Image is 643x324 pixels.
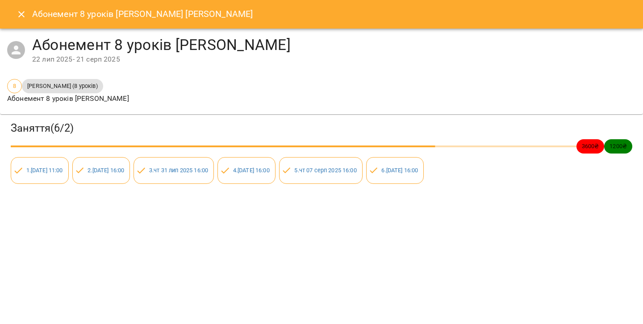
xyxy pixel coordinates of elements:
[11,121,632,135] h3: Заняття ( 6 / 2 )
[381,167,418,174] a: 6.[DATE] 16:00
[32,54,636,65] div: 22 лип 2025 - 21 серп 2025
[32,36,636,54] h4: Абонемент 8 уроків [PERSON_NAME]
[11,4,32,25] button: Close
[576,142,605,150] span: 3600 ₴
[7,93,129,104] p: Абонемент 8 уроків [PERSON_NAME]
[604,142,632,150] span: 1200 ₴
[22,82,103,90] span: [PERSON_NAME] (8 уроків)
[8,82,21,90] span: 8
[88,167,124,174] a: 2.[DATE] 16:00
[32,7,253,21] h6: Абонемент 8 уроків [PERSON_NAME] [PERSON_NAME]
[26,167,63,174] a: 1.[DATE] 11:00
[233,167,270,174] a: 4.[DATE] 16:00
[149,167,208,174] a: 3.чт 31 лип 2025 16:00
[294,167,356,174] a: 5.чт 07 серп 2025 16:00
